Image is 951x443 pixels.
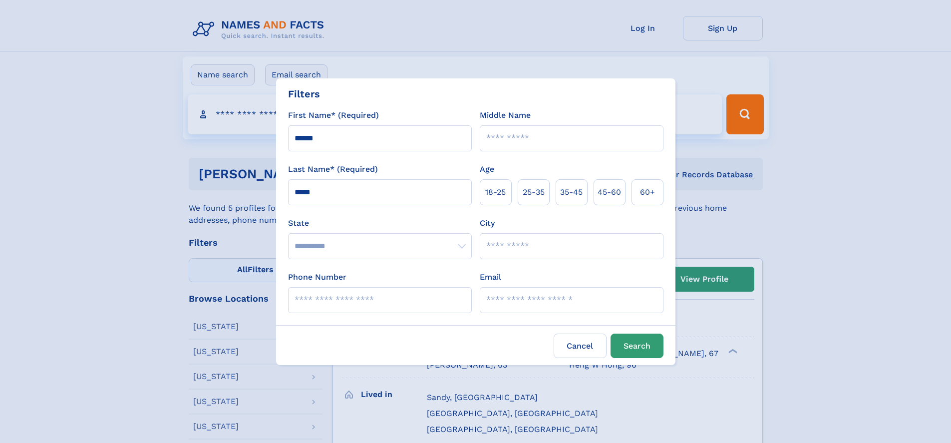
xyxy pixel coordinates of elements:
[288,163,378,175] label: Last Name* (Required)
[288,86,320,101] div: Filters
[288,217,472,229] label: State
[640,186,655,198] span: 60+
[523,186,545,198] span: 25‑35
[288,271,346,283] label: Phone Number
[480,217,495,229] label: City
[480,163,494,175] label: Age
[288,109,379,121] label: First Name* (Required)
[598,186,621,198] span: 45‑60
[480,271,501,283] label: Email
[560,186,583,198] span: 35‑45
[480,109,531,121] label: Middle Name
[485,186,506,198] span: 18‑25
[611,334,663,358] button: Search
[554,334,607,358] label: Cancel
